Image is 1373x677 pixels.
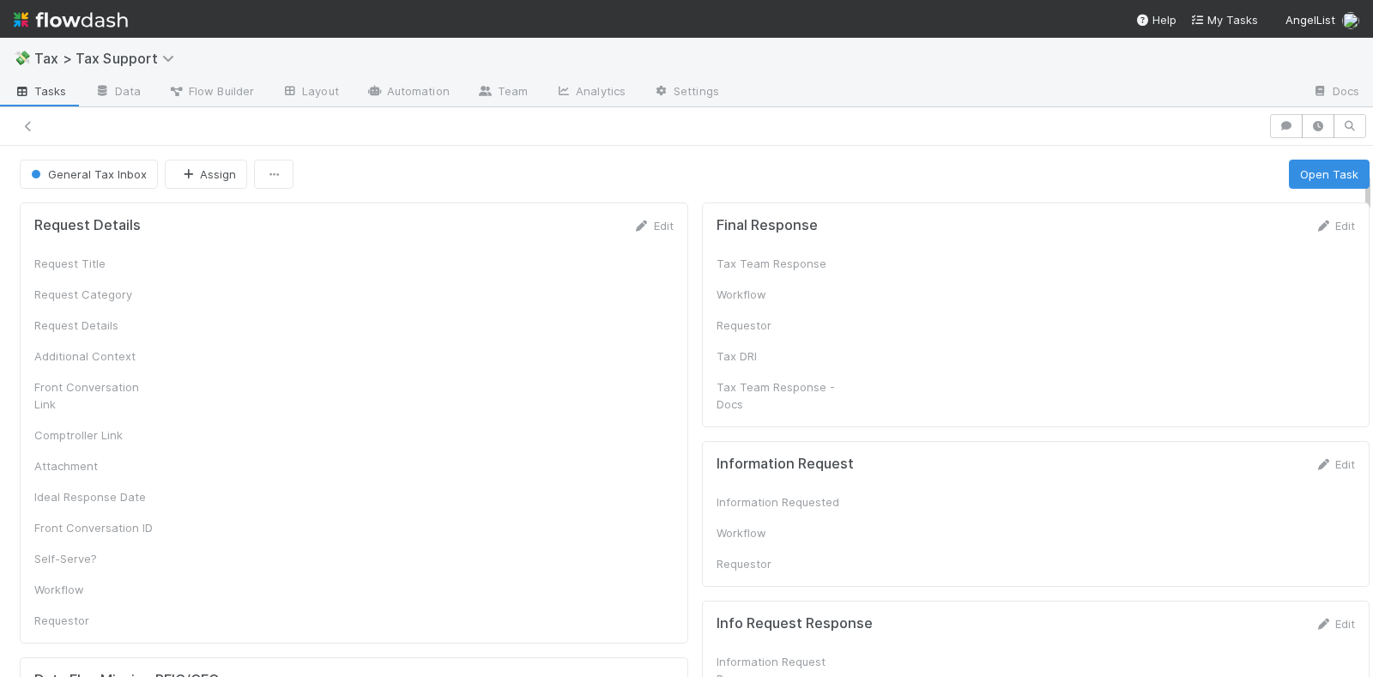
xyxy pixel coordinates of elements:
div: Request Details [34,317,163,334]
a: Data [81,79,154,106]
a: Flow Builder [154,79,268,106]
span: 💸 [14,51,31,65]
a: Settings [639,79,733,106]
h5: Information Request [717,456,854,473]
a: Layout [268,79,353,106]
span: AngelList [1285,13,1335,27]
button: Open Task [1289,160,1370,189]
button: Assign [165,160,247,189]
div: Requestor [34,612,163,629]
span: My Tasks [1190,13,1258,27]
h5: Final Response [717,217,818,234]
div: Requestor [717,317,845,334]
div: Additional Context [34,348,163,365]
div: Comptroller Link [34,426,163,444]
div: Request Category [34,286,163,303]
div: Information Requested [717,493,845,511]
div: Front Conversation Link [34,378,163,413]
div: Tax Team Response [717,255,845,272]
div: Attachment [34,457,163,475]
a: Docs [1298,79,1373,106]
div: Help [1135,11,1176,28]
a: Edit [1315,219,1355,233]
a: My Tasks [1190,11,1258,28]
button: General Tax Inbox [20,160,158,189]
span: General Tax Inbox [27,167,147,181]
div: Requestor [717,555,845,572]
a: Edit [633,219,674,233]
div: Tax Team Response - Docs [717,378,845,413]
a: Edit [1315,617,1355,631]
span: Tasks [14,82,67,100]
div: Self-Serve? [34,550,163,567]
div: Ideal Response Date [34,488,163,505]
a: Edit [1315,457,1355,471]
div: Front Conversation ID [34,519,163,536]
a: Automation [353,79,463,106]
a: Team [463,79,541,106]
div: Tax DRI [717,348,845,365]
div: Workflow [717,524,845,541]
img: avatar_cc3a00d7-dd5c-4a2f-8d58-dd6545b20c0d.png [1342,12,1359,29]
h5: Info Request Response [717,615,873,632]
div: Request Title [34,255,163,272]
div: Workflow [717,286,845,303]
img: logo-inverted-e16ddd16eac7371096b0.svg [14,5,128,34]
span: Tax > Tax Support [34,50,183,67]
h5: Request Details [34,217,141,234]
a: Analytics [541,79,639,106]
span: Flow Builder [168,82,254,100]
div: Workflow [34,581,163,598]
